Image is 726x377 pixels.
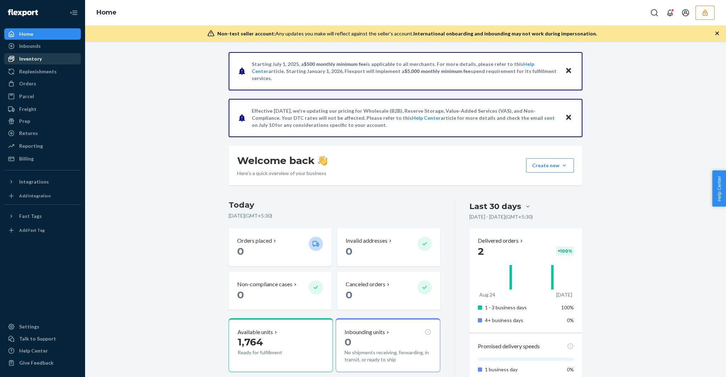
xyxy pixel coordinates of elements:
[561,304,574,310] span: 100%
[712,170,726,207] button: Help Center
[229,212,440,219] p: [DATE] ( GMT+5:30 )
[345,349,431,363] p: No shipments receiving, forwarding, in transit, or ready to ship
[4,176,81,187] button: Integrations
[237,289,244,301] span: 0
[318,156,328,165] img: hand-wave emoji
[237,237,272,245] p: Orders placed
[485,304,555,311] p: 1 - 3 business days
[567,317,574,323] span: 0%
[485,317,555,324] p: 4+ business days
[469,213,533,220] p: [DATE] - [DATE] ( GMT+5:30 )
[556,247,574,255] div: + 100 %
[469,201,521,212] div: Last 30 days
[19,359,54,366] div: Give Feedback
[564,66,573,76] button: Close
[346,280,385,288] p: Canceled orders
[252,61,558,82] p: Starting July 1, 2025, a is applicable to all merchants. For more details, please refer to this a...
[4,128,81,139] a: Returns
[19,55,42,62] div: Inventory
[238,336,263,348] span: 1,764
[304,61,366,67] span: $500 monthly minimum fee
[229,318,333,372] button: Available units1,764Ready for fulfillment
[526,158,574,173] button: Create new
[4,53,81,64] a: Inventory
[4,28,81,40] a: Home
[346,289,352,301] span: 0
[252,107,558,129] p: Effective [DATE], we're updating our pricing for Wholesale (B2B), Reserve Storage, Value-Added Se...
[4,91,81,102] a: Parcel
[564,113,573,123] button: Close
[4,210,81,222] button: Fast Tags
[413,30,597,36] span: International onboarding and inbounding may not work during impersonation.
[19,68,57,75] div: Replenishments
[19,155,34,162] div: Billing
[4,345,81,356] a: Help Center
[404,68,471,74] span: $5,000 monthly minimum fee
[96,9,117,16] a: Home
[237,245,244,257] span: 0
[4,116,81,127] a: Prep
[217,30,597,37] div: Any updates you make will reflect against the seller's account.
[479,291,495,298] p: Aug 24
[567,366,574,372] span: 0%
[237,154,328,167] h1: Welcome back
[19,93,34,100] div: Parcel
[19,178,49,185] div: Integrations
[4,153,81,164] a: Billing
[4,78,81,89] a: Orders
[478,237,524,245] button: Delivered orders
[8,9,38,16] img: Flexport logo
[217,30,275,36] span: Non-test seller account:
[337,272,440,310] button: Canceled orders 0
[19,43,41,50] div: Inbounds
[19,118,30,125] div: Prep
[67,6,81,20] button: Close Navigation
[19,193,51,199] div: Add Integration
[346,237,387,245] p: Invalid addresses
[4,225,81,236] a: Add Fast Tag
[4,333,81,344] a: Talk to Support
[4,40,81,52] a: Inbounds
[478,245,484,257] span: 2
[4,357,81,368] button: Give Feedback
[412,115,441,121] a: Help Center
[345,328,385,336] p: Inbounding units
[19,213,42,220] div: Fast Tags
[237,280,292,288] p: Non-compliance cases
[19,30,33,38] div: Home
[485,366,555,373] p: 1 business day
[556,291,572,298] p: [DATE]
[345,336,351,348] span: 0
[336,318,440,372] button: Inbounding units0No shipments receiving, forwarding, in transit, or ready to ship
[19,347,48,354] div: Help Center
[337,228,440,266] button: Invalid addresses 0
[19,80,36,87] div: Orders
[678,6,693,20] button: Open account menu
[4,66,81,77] a: Replenishments
[19,142,43,150] div: Reporting
[229,199,440,211] h3: Today
[663,6,677,20] button: Open notifications
[229,228,331,266] button: Orders placed 0
[237,170,328,177] p: Here’s a quick overview of your business
[238,349,303,356] p: Ready for fulfillment
[19,106,37,113] div: Freight
[4,140,81,152] a: Reporting
[4,321,81,332] a: Settings
[229,272,331,310] button: Non-compliance cases 0
[4,190,81,202] a: Add Integration
[238,328,273,336] p: Available units
[19,323,39,330] div: Settings
[346,245,352,257] span: 0
[19,227,45,233] div: Add Fast Tag
[4,103,81,115] a: Freight
[91,2,122,23] ol: breadcrumbs
[19,335,56,342] div: Talk to Support
[647,6,661,20] button: Open Search Box
[19,130,38,137] div: Returns
[478,342,540,350] p: Promised delivery speeds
